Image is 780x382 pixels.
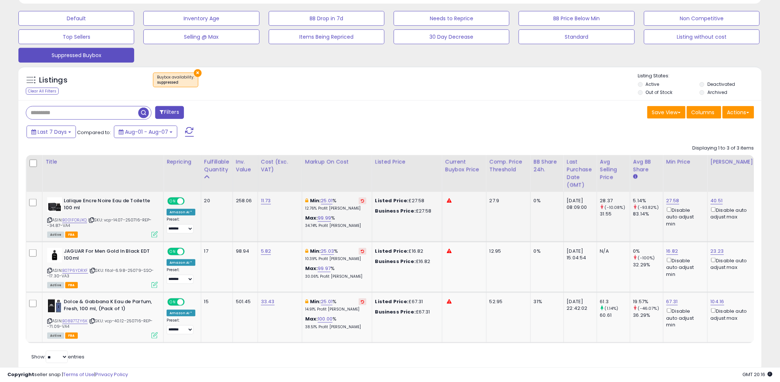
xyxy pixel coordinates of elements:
[534,197,558,204] div: 0%
[305,265,366,279] div: %
[490,158,527,174] div: Comp. Price Threshold
[644,29,760,44] button: Listing without cost
[711,158,755,166] div: [PERSON_NAME]
[318,315,332,323] a: 100.00
[27,126,76,138] button: Last 7 Days
[47,248,158,287] div: ASIN:
[305,206,366,211] p: 12.76% Profit [PERSON_NAME]
[204,298,227,305] div: 15
[711,256,752,271] div: Disable auto adjust max
[633,197,663,204] div: 5.14%
[204,197,227,204] div: 20
[605,204,625,210] small: (-10.08%)
[167,259,195,266] div: Amazon AI *
[167,209,195,215] div: Amazon AI *
[567,197,591,211] div: [DATE] 08:09:00
[18,29,134,44] button: Top Sellers
[167,267,195,284] div: Preset:
[39,75,67,85] h5: Listings
[31,353,84,360] span: Show: entries
[647,106,686,119] button: Save View
[600,298,630,305] div: 61.3
[305,214,318,221] b: Max:
[168,198,177,204] span: ON
[305,223,366,228] p: 34.74% Profit [PERSON_NAME]
[77,129,111,136] span: Compared to:
[305,215,366,228] div: %
[646,89,673,95] label: Out of Stock
[534,298,558,305] div: 31%
[310,197,321,204] b: Min:
[236,248,252,255] div: 98.94
[534,158,561,174] div: BB Share 24h.
[167,217,195,234] div: Preset:
[633,211,663,217] div: 83.14%
[666,298,678,305] a: 67.31
[600,312,630,319] div: 60.61
[375,309,436,315] div: £67.31
[722,106,754,119] button: Actions
[305,307,366,312] p: 14.91% Profit [PERSON_NAME]
[375,248,436,255] div: £16.82
[644,11,760,26] button: Non Competitive
[638,305,659,311] small: (-46.07%)
[305,158,369,166] div: Markup on Cost
[711,248,724,255] a: 23.23
[743,371,773,378] span: 2025-08-15 20:16 GMT
[687,106,721,119] button: Columns
[261,158,299,174] div: Cost (Exc. VAT)
[155,106,184,119] button: Filters
[7,371,128,378] div: seller snap | |
[65,232,78,238] span: FBA
[167,158,198,166] div: Repricing
[38,128,67,136] span: Last 7 Days
[321,248,334,255] a: 25.03
[305,325,366,330] p: 38.51% Profit [PERSON_NAME]
[157,80,194,85] div: suppressed
[305,248,366,262] div: %
[62,318,88,324] a: B08B7TZY6K
[204,248,227,255] div: 17
[65,333,78,339] span: FBA
[18,11,134,26] button: Default
[600,211,630,217] div: 31.55
[638,73,762,80] p: Listing States:
[47,333,64,339] span: All listings currently available for purchase on Amazon
[318,214,331,222] a: 99.99
[64,248,153,263] b: JAGUAR For Men Gold In Black EDT 100ml
[305,265,318,272] b: Max:
[64,298,153,314] b: Dolce & Gabbana K Eau de Parfum, Fresh, 100 ml, (Pack of 1)
[633,248,663,255] div: 0%
[47,217,152,228] span: | SKU: vcp-14.07-250716-REP--34.87-VA4
[62,267,88,274] a: B07P6YDRXF
[394,11,509,26] button: Needs to Reprice
[125,128,168,136] span: Aug-01 - Aug-07
[47,298,158,338] div: ASIN:
[47,248,62,263] img: 21LxqdTw7bL._SL40_.jpg
[157,74,194,85] span: Buybox availability :
[692,109,715,116] span: Columns
[167,310,195,316] div: Amazon AI *
[305,274,366,279] p: 30.06% Profit [PERSON_NAME]
[711,206,752,220] div: Disable auto adjust max
[114,126,177,138] button: Aug-01 - Aug-07
[236,197,252,204] div: 258.06
[666,158,704,166] div: Min Price
[567,158,594,189] div: Last Purchase Date (GMT)
[305,316,366,329] div: %
[167,318,195,334] div: Preset:
[318,265,331,272] a: 99.97
[567,248,591,261] div: [DATE] 15:04:54
[633,174,638,180] small: Avg BB Share.
[47,232,64,238] span: All listings currently available for purchase on Amazon
[62,217,87,223] a: B001FORJXQ
[261,298,275,305] a: 33.43
[236,298,252,305] div: 501.45
[633,262,663,268] div: 32.29%
[64,197,153,213] b: Lalique Encre Noire Eau de Toilette 100 ml
[26,88,59,95] div: Clear All Filters
[305,197,366,211] div: %
[47,197,62,212] img: 41WUPre8PFL._SL40_.jpg
[519,11,634,26] button: BB Price Below Min
[168,299,177,305] span: ON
